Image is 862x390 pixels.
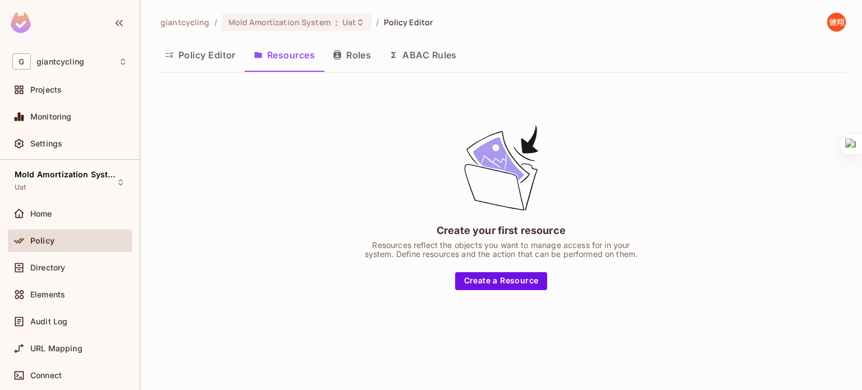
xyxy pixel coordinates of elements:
span: the active workspace [161,17,210,27]
span: Audit Log [30,317,67,326]
span: G [12,53,31,70]
span: Policy [30,236,54,245]
span: Connect [30,371,62,380]
div: Create your first resource [437,223,566,237]
li: / [376,17,379,27]
span: URL Mapping [30,344,82,353]
span: Directory [30,263,65,272]
span: : [334,18,338,27]
span: Uat [342,17,356,27]
span: Settings [30,139,62,148]
div: Resources reflect the objects you want to manage access for in your system. Define resources and ... [361,241,641,259]
span: Elements [30,290,65,299]
img: 廖健翔 [827,13,846,31]
span: Uat [15,183,26,192]
span: Policy Editor [384,17,433,27]
button: Roles [324,41,380,69]
button: Policy Editor [156,41,245,69]
span: Home [30,209,52,218]
span: Mold Amortization System [15,170,116,179]
span: Monitoring [30,112,72,121]
img: SReyMgAAAABJRU5ErkJggg== [11,12,31,33]
button: Create a Resource [455,272,548,290]
button: ABAC Rules [380,41,466,69]
li: / [214,17,217,27]
span: Mold Amortization System [228,17,331,27]
span: Projects [30,85,62,94]
button: Resources [245,41,324,69]
span: Workspace: giantcycling [36,57,84,66]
